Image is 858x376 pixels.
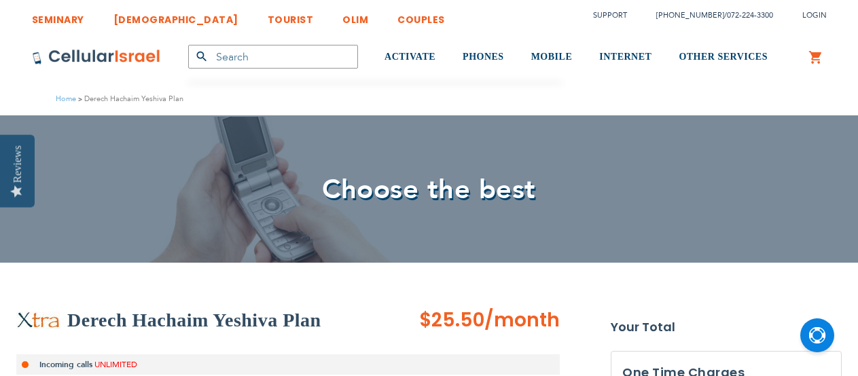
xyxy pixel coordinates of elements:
a: Home [56,94,76,104]
a: TOURIST [268,3,314,29]
div: Reviews [12,145,24,183]
a: MOBILE [531,32,573,83]
a: [DEMOGRAPHIC_DATA] [113,3,238,29]
a: ACTIVATE [385,32,435,83]
li: Derech Hachaim Yeshiva Plan [76,92,183,105]
a: [PHONE_NUMBER] [656,10,724,20]
span: MOBILE [531,52,573,62]
a: COUPLES [397,3,445,29]
span: UNLIMITED [94,359,137,370]
a: SEMINARY [32,3,84,29]
strong: Incoming calls [39,359,92,370]
span: ACTIVATE [385,52,435,62]
span: Choose the best [322,171,536,208]
a: Support [593,10,627,20]
a: INTERNET [599,32,651,83]
a: OLIM [342,3,368,29]
span: INTERNET [599,52,651,62]
span: $25.50 [419,307,484,333]
img: Cellular Israel Logo [32,49,161,65]
input: Search [188,45,358,69]
strong: Your Total [611,317,842,337]
h2: Derech Hachaim Yeshiva Plan [67,307,321,334]
span: /month [484,307,560,334]
a: OTHER SERVICES [679,32,768,83]
a: 072-224-3300 [727,10,773,20]
span: PHONES [463,52,504,62]
span: OTHER SERVICES [679,52,768,62]
img: Derech Hachaim Yeshiva Plan [16,312,60,329]
span: Login [802,10,827,20]
li: / [643,5,773,25]
a: PHONES [463,32,504,83]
